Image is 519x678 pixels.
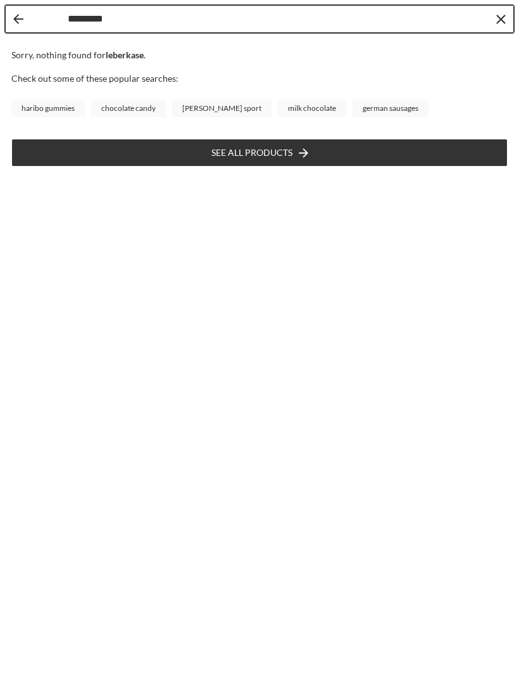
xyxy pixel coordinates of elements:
a: haribo gummies [11,99,85,117]
button: Clear [494,13,507,25]
b: leberkase [106,49,144,60]
a: milk chocolate [278,99,346,117]
button: Back [13,14,23,24]
div: Check out some of these popular searches: [11,71,514,117]
a: See all products [32,146,487,160]
a: chocolate candy [91,99,166,117]
a: [PERSON_NAME] sport [172,99,272,117]
div: Sorry, nothing found for . [5,49,514,71]
a: german sausages [353,99,428,117]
